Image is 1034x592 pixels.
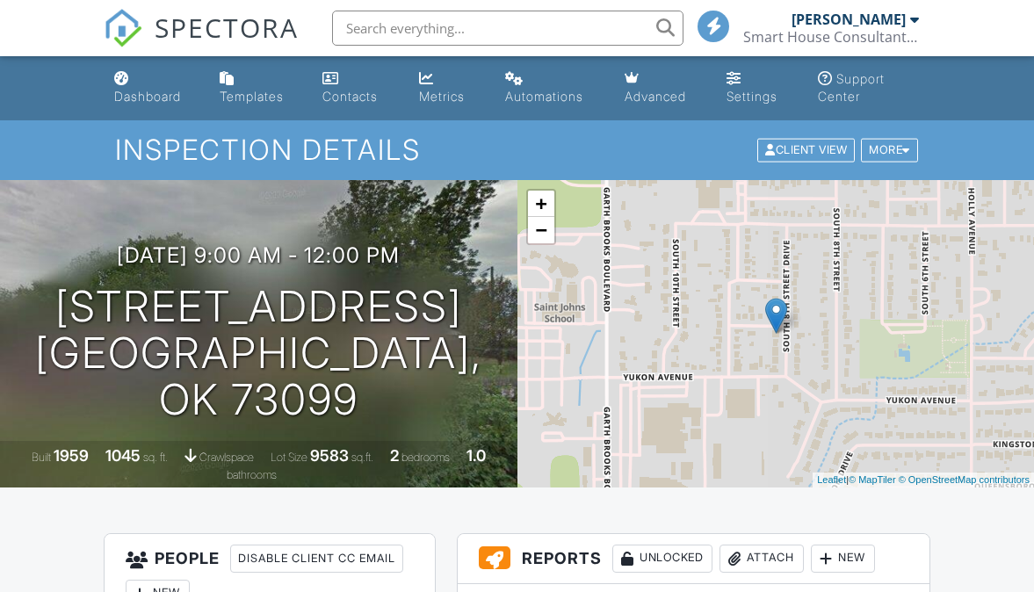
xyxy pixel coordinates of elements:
[213,63,301,113] a: Templates
[618,63,705,113] a: Advanced
[114,89,181,104] div: Dashboard
[719,545,804,573] div: Attach
[458,534,929,584] h3: Reports
[811,545,875,573] div: New
[32,451,51,464] span: Built
[390,446,399,465] div: 2
[143,451,168,464] span: sq. ft.
[813,473,1034,487] div: |
[792,11,906,28] div: [PERSON_NAME]
[861,139,918,162] div: More
[625,89,686,104] div: Advanced
[220,89,284,104] div: Templates
[199,451,254,464] span: crawlspace
[230,545,403,573] div: Disable Client CC Email
[757,139,855,162] div: Client View
[28,284,489,422] h1: [STREET_ADDRESS] [GEOGRAPHIC_DATA], OK 73099
[528,217,554,243] a: Zoom out
[727,89,777,104] div: Settings
[351,451,373,464] span: sq.ft.
[105,446,141,465] div: 1045
[107,63,199,113] a: Dashboard
[743,28,919,46] div: Smart House Consultants, LLC
[315,63,398,113] a: Contacts
[756,142,859,155] a: Client View
[466,446,486,465] div: 1.0
[505,89,583,104] div: Automations
[227,468,277,481] span: bathrooms
[310,446,349,465] div: 9583
[818,71,885,104] div: Support Center
[155,9,299,46] span: SPECTORA
[719,63,797,113] a: Settings
[412,63,484,113] a: Metrics
[811,63,928,113] a: Support Center
[271,451,307,464] span: Lot Size
[54,446,89,465] div: 1959
[401,451,450,464] span: bedrooms
[332,11,683,46] input: Search everything...
[117,243,400,267] h3: [DATE] 9:00 am - 12:00 pm
[899,474,1030,485] a: © OpenStreetMap contributors
[115,134,920,165] h1: Inspection Details
[817,474,846,485] a: Leaflet
[419,89,465,104] div: Metrics
[322,89,378,104] div: Contacts
[849,474,896,485] a: © MapTiler
[528,191,554,217] a: Zoom in
[612,545,712,573] div: Unlocked
[104,24,299,61] a: SPECTORA
[104,9,142,47] img: The Best Home Inspection Software - Spectora
[498,63,604,113] a: Automations (Basic)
